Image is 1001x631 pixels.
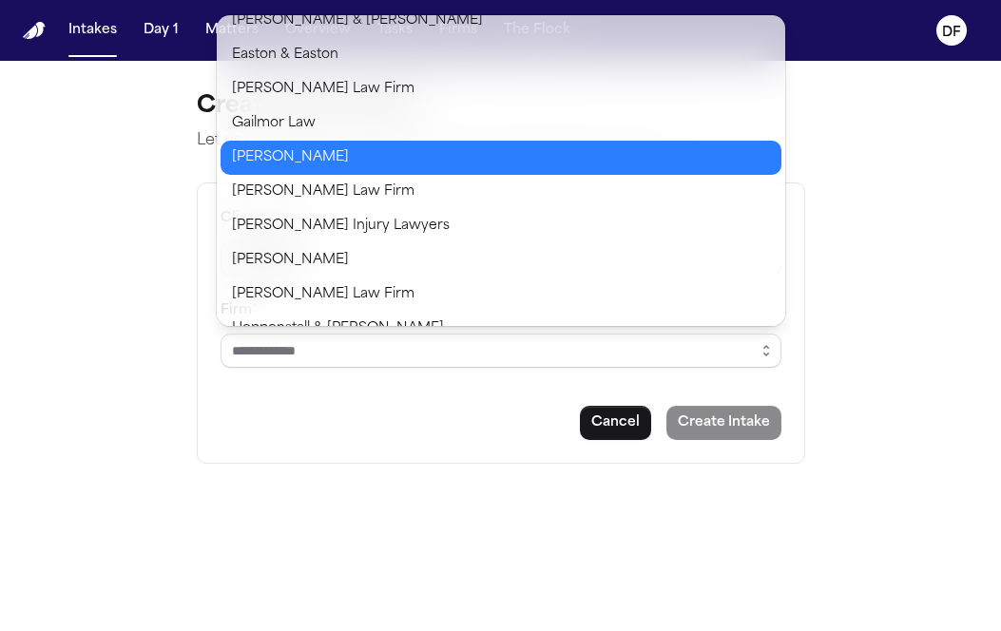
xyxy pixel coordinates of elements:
span: [PERSON_NAME] [232,146,349,169]
span: [PERSON_NAME] [232,249,349,272]
span: [PERSON_NAME] Law Firm [232,283,414,306]
input: Select a firm [221,334,781,368]
span: [PERSON_NAME] Law Firm [232,181,414,203]
span: Gailmor Law [232,112,316,135]
span: Easton & Easton [232,44,338,67]
span: [PERSON_NAME] Injury Lawyers [232,215,450,238]
span: Heppenstall & [PERSON_NAME] [232,317,444,340]
span: [PERSON_NAME] Law Firm [232,78,414,101]
span: [PERSON_NAME] & [PERSON_NAME] [232,10,483,32]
